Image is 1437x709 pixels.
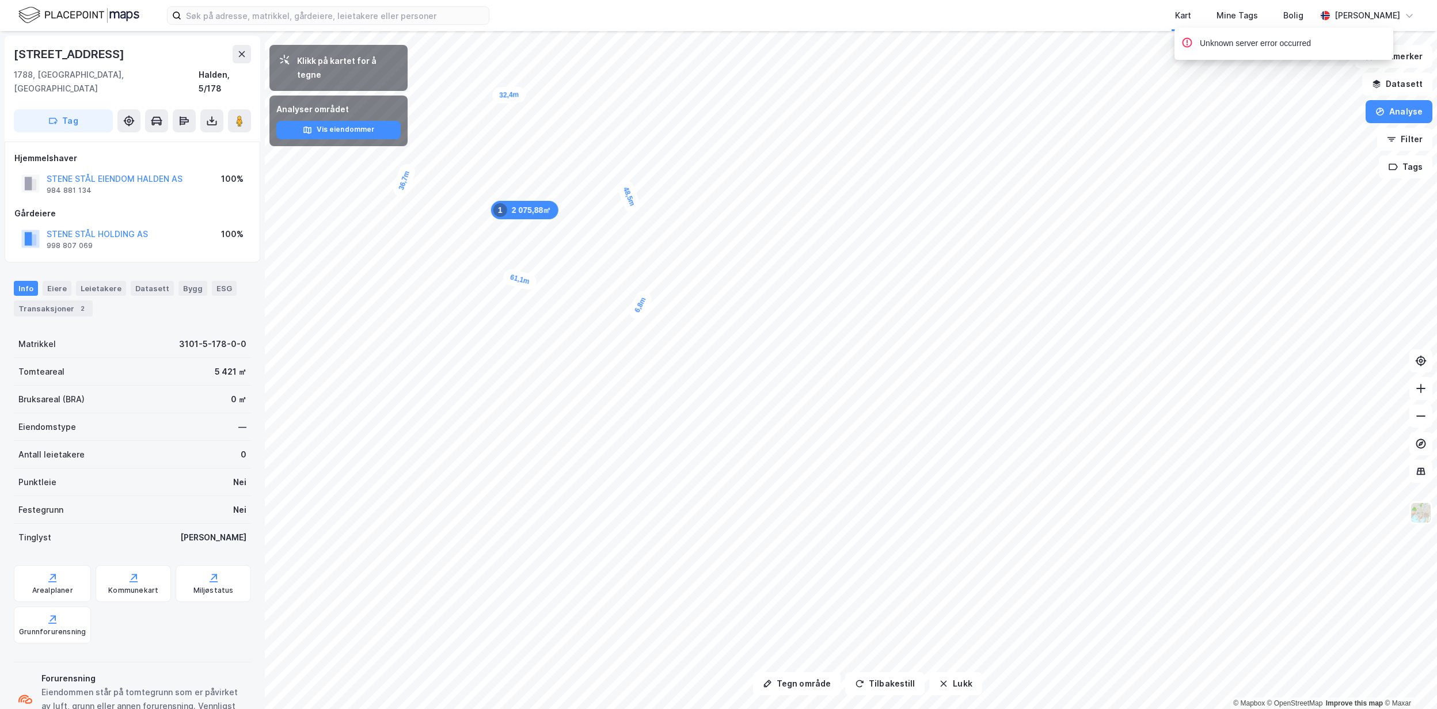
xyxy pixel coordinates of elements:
div: Antall leietakere [18,448,85,462]
div: ESG [212,281,237,296]
div: Miljøstatus [193,586,234,595]
button: Vis eiendommer [276,121,401,139]
button: Tilbakestill [845,672,925,695]
div: 3101-5-178-0-0 [179,337,246,351]
div: 0 ㎡ [231,392,246,406]
div: Leietakere [76,281,126,296]
div: Matrikkel [18,337,56,351]
iframe: Chat Widget [1379,654,1437,709]
div: [PERSON_NAME] [1335,9,1400,22]
div: [PERSON_NAME] [180,531,246,544]
button: Lukk [929,672,982,695]
div: 2 [77,303,88,314]
div: 100% [221,172,244,186]
div: Punktleie [18,475,56,489]
div: Tinglyst [18,531,51,544]
div: Unknown server error occurred [1200,37,1311,51]
div: Datasett [131,281,174,296]
div: Hjemmelshaver [14,151,250,165]
a: Mapbox [1233,699,1265,707]
div: Map marker [615,178,643,215]
div: Kontrollprogram for chat [1379,654,1437,709]
button: Filter [1377,128,1432,151]
div: Analyser området [276,102,401,116]
div: Klikk på kartet for å tegne [297,54,398,82]
div: Map marker [501,268,538,291]
div: Map marker [491,201,558,219]
div: Nei [233,475,246,489]
a: OpenStreetMap [1267,699,1323,707]
div: Gårdeiere [14,207,250,220]
a: Improve this map [1326,699,1383,707]
div: Eiendomstype [18,420,76,434]
div: 100% [221,227,244,241]
div: Eiere [43,281,71,296]
div: Halden, 5/178 [199,68,251,96]
button: Datasett [1362,73,1432,96]
div: Transaksjoner [14,300,93,317]
div: Bruksareal (BRA) [18,392,85,406]
div: Grunnforurensning [19,627,86,636]
div: Arealplaner [32,586,73,595]
input: Søk på adresse, matrikkel, gårdeiere, leietakere eller personer [181,7,489,24]
div: Info [14,281,38,296]
div: Kart [1175,9,1191,22]
button: Tags [1379,155,1432,178]
button: Tegn område [753,672,841,695]
div: Map marker [391,162,417,199]
div: Kommunekart [108,586,158,595]
div: 998 807 069 [47,241,93,250]
div: Bolig [1283,9,1303,22]
div: Map marker [626,288,654,322]
div: 0 [241,448,246,462]
img: Z [1410,502,1432,524]
div: Mine Tags [1216,9,1258,22]
div: Forurensning [41,672,246,685]
div: [STREET_ADDRESS] [14,45,127,63]
div: Map marker [492,86,526,104]
button: Tag [14,109,113,132]
div: Tomteareal [18,365,64,379]
div: 1 [493,203,507,217]
div: 984 881 134 [47,186,92,195]
div: 5 421 ㎡ [215,365,246,379]
button: Analyse [1366,100,1432,123]
div: Festegrunn [18,503,63,517]
div: Bygg [178,281,207,296]
div: Nei [233,503,246,517]
div: 1788, [GEOGRAPHIC_DATA], [GEOGRAPHIC_DATA] [14,68,199,96]
div: — [238,420,246,434]
img: logo.f888ab2527a4732fd821a326f86c7f29.svg [18,5,139,25]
